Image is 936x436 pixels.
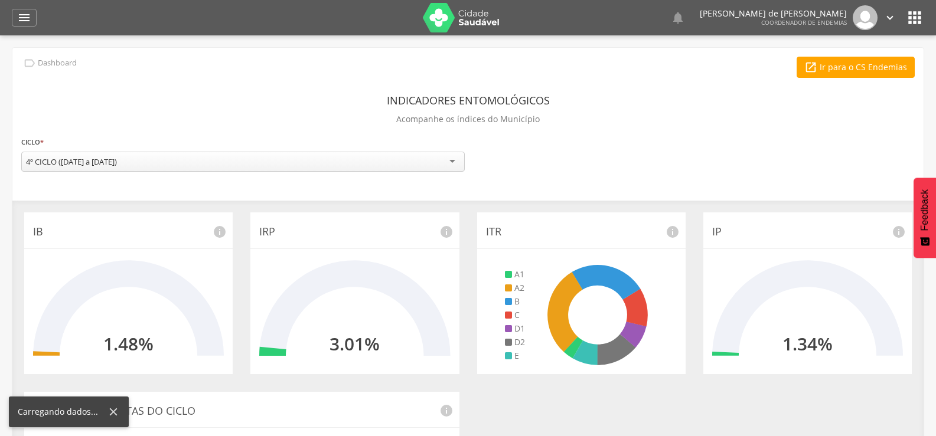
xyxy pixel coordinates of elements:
li: D1 [505,323,525,335]
div: 4º CICLO ([DATE] a [DATE]) [26,156,117,167]
i:  [17,11,31,25]
i: info [892,225,906,239]
label: Ciclo [21,136,44,149]
i:  [671,11,685,25]
h2: 3.01% [330,334,380,353]
a: Ir para o CS Endemias [797,57,915,78]
li: C [505,309,525,321]
i: info [439,404,454,418]
a:  [883,5,896,30]
i: info [439,225,454,239]
p: Acompanhe os índices do Município [396,111,540,127]
a:  [12,9,37,27]
i:  [883,11,896,24]
a:  [671,5,685,30]
li: B [505,296,525,307]
div: Carregando dados... [18,406,107,418]
p: Histórico de Visitas do Ciclo [33,404,451,419]
h2: 1.48% [103,334,154,353]
p: IB [33,224,224,240]
p: Dashboard [38,58,77,68]
li: A1 [505,268,525,280]
li: D2 [505,336,525,348]
p: [PERSON_NAME] de [PERSON_NAME] [700,9,847,18]
h2: 1.34% [782,334,833,353]
button: Feedback - Mostrar pesquisa [914,178,936,258]
i: info [666,225,680,239]
li: E [505,350,525,362]
i:  [905,8,924,27]
header: Indicadores Entomológicos [387,90,550,111]
span: Coordenador de Endemias [761,18,847,27]
i:  [804,61,817,74]
li: A2 [505,282,525,294]
p: ITR [486,224,677,240]
i: info [213,225,227,239]
p: IRP [259,224,450,240]
span: Feedback [919,189,930,231]
i:  [23,57,36,70]
p: IP [712,224,903,240]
